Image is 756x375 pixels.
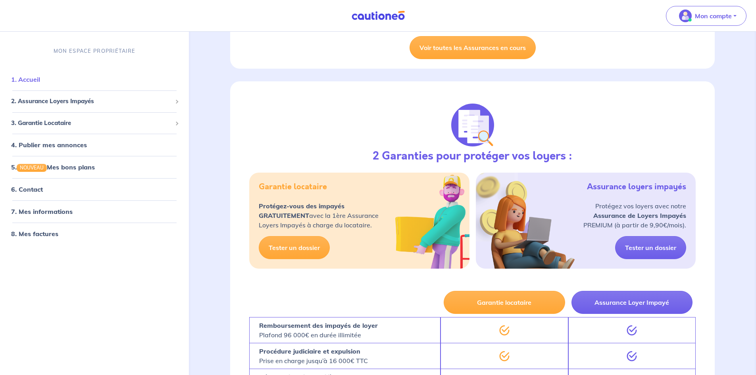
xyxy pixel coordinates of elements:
span: 2. Assurance Loyers Impayés [11,97,172,106]
span: 3. Garantie Locataire [11,118,172,127]
h5: Garantie locataire [259,182,327,192]
img: Cautioneo [348,11,408,21]
p: Mon compte [695,11,732,21]
a: 4. Publier mes annonces [11,141,87,149]
strong: Procédure judiciaire et expulsion [259,347,360,355]
strong: Protégez-vous des impayés GRATUITEMENT [259,202,344,219]
a: Tester un dossier [615,236,686,259]
div: 3. Garantie Locataire [3,115,186,131]
div: 7. Mes informations [3,204,186,219]
p: Plafond 96 000€ en durée illimitée [259,321,378,340]
a: 6. Contact [11,185,43,193]
p: Protégez vos loyers avec notre PREMIUM (à partir de 9,90€/mois). [583,201,686,230]
img: illu_account_valid_menu.svg [679,10,692,22]
a: 7. Mes informations [11,208,73,215]
div: 4. Publier mes annonces [3,137,186,153]
a: Voir toutes les Assurances en cours [410,36,536,59]
img: justif-loupe [451,104,494,146]
p: avec la 1ère Assurance Loyers Impayés à charge du locataire. [259,201,379,230]
p: MON ESPACE PROPRIÉTAIRE [54,47,135,55]
button: Garantie locataire [444,291,565,314]
a: Tester un dossier [259,236,330,259]
h3: 2 Garanties pour protéger vos loyers : [373,150,572,163]
div: 2. Assurance Loyers Impayés [3,94,186,109]
button: Assurance Loyer Impayé [571,291,693,314]
a: 5.NOUVEAUMes bons plans [11,163,95,171]
h5: Assurance loyers impayés [587,182,686,192]
div: 6. Contact [3,181,186,197]
button: illu_account_valid_menu.svgMon compte [666,6,746,26]
div: 8. Mes factures [3,226,186,242]
strong: Assurance de Loyers Impayés [593,212,686,219]
strong: Remboursement des impayés de loyer [259,321,378,329]
a: 8. Mes factures [11,230,58,238]
div: 1. Accueil [3,71,186,87]
a: 1. Accueil [11,75,40,83]
div: 5.NOUVEAUMes bons plans [3,159,186,175]
p: Prise en charge jusqu’à 16 000€ TTC [259,346,368,365]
